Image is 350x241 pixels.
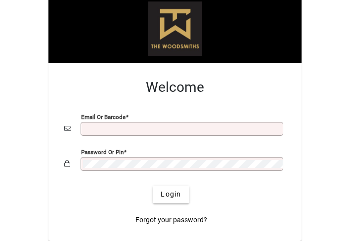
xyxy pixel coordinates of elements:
[81,113,126,120] mat-label: Email or Barcode
[135,215,207,225] span: Forgot your password?
[153,186,189,203] button: Login
[64,79,286,96] h2: Welcome
[131,211,211,229] a: Forgot your password?
[81,148,124,155] mat-label: Password or Pin
[161,189,181,200] span: Login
